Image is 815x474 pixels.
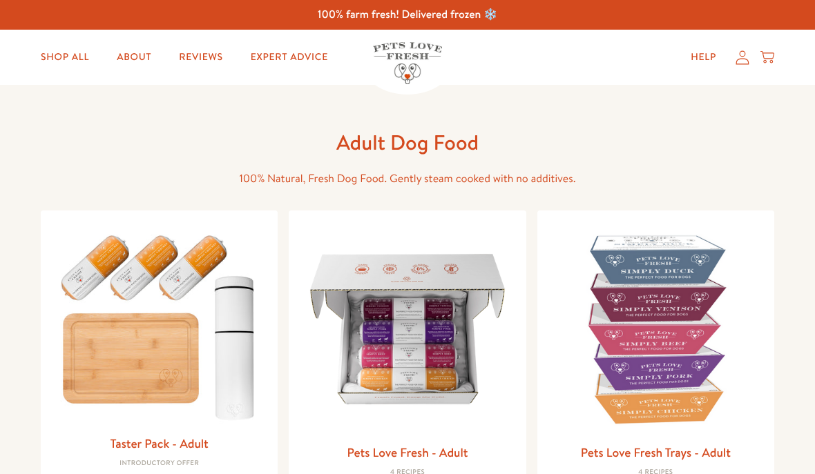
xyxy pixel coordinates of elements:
img: Pets Love Fresh - Adult [300,221,515,436]
span: 100% Natural, Fresh Dog Food. Gently steam cooked with no additives. [239,171,575,186]
img: Taster Pack - Adult [52,221,267,428]
div: Introductory Offer [52,460,267,468]
img: Pets Love Fresh [373,42,442,84]
h1: Adult Dog Food [186,129,629,156]
a: Expert Advice [240,43,339,71]
a: Pets Love Fresh Trays - Adult [581,444,731,461]
a: About [106,43,162,71]
a: Help [680,43,727,71]
a: Taster Pack - Adult [111,435,209,452]
a: Pets Love Fresh - Adult [347,444,468,461]
a: Reviews [168,43,233,71]
a: Shop All [30,43,100,71]
img: Pets Love Fresh Trays - Adult [548,221,763,436]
